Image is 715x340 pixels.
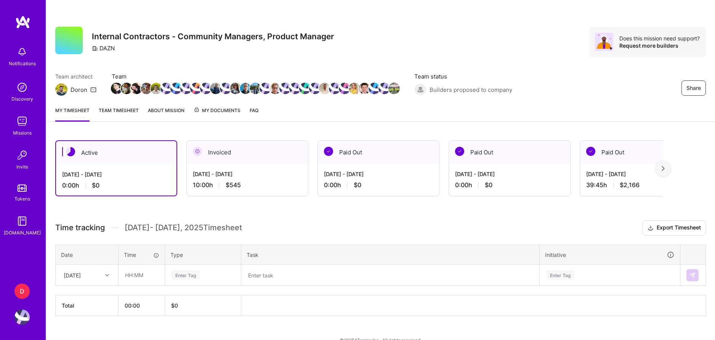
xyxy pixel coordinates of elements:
a: Team Member Avatar [161,82,171,95]
div: [DOMAIN_NAME] [4,229,41,237]
div: Tokens [14,195,30,203]
a: Team timesheet [99,106,139,122]
a: Team Member Avatar [181,82,191,95]
span: My Documents [194,106,240,115]
span: $0 [354,181,361,189]
div: 39:45 h [586,181,695,189]
a: User Avatar [13,310,32,325]
a: D [13,284,32,299]
span: $2,166 [620,181,640,189]
a: Team Member Avatar [122,82,131,95]
a: Team Member Avatar [151,82,161,95]
div: [DATE] [64,271,81,279]
img: Team Member Avatar [260,83,271,94]
img: teamwork [14,114,30,129]
div: Time [124,251,159,259]
img: Paid Out [586,147,595,156]
img: Team Member Avatar [160,83,172,94]
i: icon Mail [90,87,96,93]
img: Team Member Avatar [309,83,321,94]
a: Team Member Avatar [340,82,349,95]
img: Team Member Avatar [388,83,400,94]
a: Team Member Avatar [320,82,330,95]
div: Paid Out [318,141,439,164]
a: FAQ [250,106,258,122]
img: tokens [18,184,27,192]
img: Team Member Avatar [378,83,390,94]
img: Team Member Avatar [250,83,261,94]
a: About Mission [148,106,184,122]
img: Team Member Avatar [151,83,162,94]
img: Team Member Avatar [180,83,192,94]
div: Initiative [545,250,675,259]
th: Type [165,245,241,265]
a: Team Member Avatar [389,82,399,95]
img: Invoiced [193,147,202,156]
a: Team Member Avatar [300,82,310,95]
th: 00:00 [119,295,165,316]
img: Team Member Avatar [170,83,182,94]
img: Team Member Avatar [269,83,281,94]
span: Team status [414,72,512,80]
a: Team Member Avatar [310,82,320,95]
div: 0:00 h [455,181,564,189]
span: $0 [485,181,492,189]
img: Team Member Avatar [121,83,132,94]
a: Team Member Avatar [260,82,270,95]
button: Share [681,80,706,96]
a: Team Member Avatar [211,82,221,95]
a: Team Member Avatar [379,82,389,95]
div: Discovery [11,95,33,103]
div: D [14,284,30,299]
img: Team Member Avatar [279,83,291,94]
img: guide book [14,213,30,229]
img: bell [14,44,30,59]
img: Team Member Avatar [289,83,301,94]
div: Missions [13,129,32,137]
a: Team Member Avatar [280,82,290,95]
a: Team Member Avatar [270,82,280,95]
a: Team Member Avatar [221,82,231,95]
img: Paid Out [324,147,333,156]
img: Team Member Avatar [131,83,142,94]
span: Time tracking [55,223,105,233]
a: Team Member Avatar [369,82,379,95]
a: Team Member Avatar [171,82,181,95]
i: icon Chevron [105,273,109,277]
img: Active [66,147,75,156]
img: Team Member Avatar [240,83,251,94]
img: Team Member Avatar [111,83,122,94]
a: Team Member Avatar [112,82,122,95]
span: [DATE] - [DATE] , 2025 Timesheet [125,223,242,233]
div: 0:00 h [62,181,170,189]
th: Date [56,245,119,265]
a: Team Member Avatar [290,82,300,95]
img: Paid Out [455,147,464,156]
a: Team Member Avatar [359,82,369,95]
a: Team Member Avatar [231,82,240,95]
h3: Internal Contractors - Community Managers, Product Manager [92,32,334,41]
div: [DATE] - [DATE] [62,170,170,178]
th: Total [56,295,119,316]
span: Builders proposed to company [430,86,512,94]
img: Team Architect [55,83,67,96]
img: Team Member Avatar [200,83,212,94]
a: Team Member Avatar [250,82,260,95]
img: Team Member Avatar [141,83,152,94]
img: Team Member Avatar [339,83,350,94]
a: Team Member Avatar [330,82,340,95]
span: Team [112,72,399,80]
img: Submit [689,272,696,278]
a: My timesheet [55,106,90,122]
i: icon CompanyGray [92,45,98,51]
div: 10:00 h [193,181,302,189]
div: Active [56,141,176,164]
span: $ 0 [171,302,178,309]
div: Invite [16,163,28,171]
img: logo [15,15,30,29]
button: Export Timesheet [643,220,706,236]
img: Team Member Avatar [210,83,221,94]
a: Team Member Avatar [141,82,151,95]
div: Notifications [9,59,36,67]
a: Team Member Avatar [349,82,359,95]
